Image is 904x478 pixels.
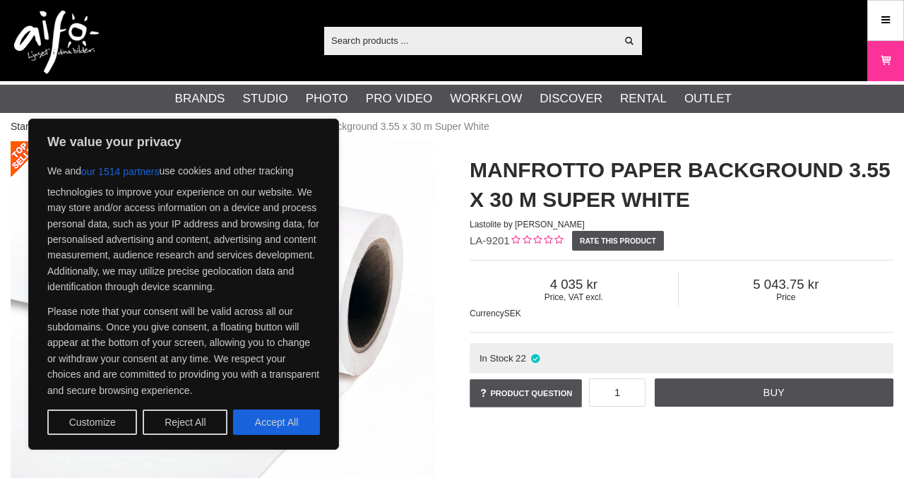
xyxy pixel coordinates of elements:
[572,231,665,251] a: Rate this product
[47,159,320,295] p: We and use cookies and other tracking technologies to improve your experience on our website. We ...
[684,90,732,108] a: Outlet
[516,353,526,364] span: 22
[242,90,287,108] a: Studio
[175,90,225,108] a: Brands
[679,292,893,302] span: Price
[470,155,893,215] h1: Manfrotto Paper Background 3.55 x 30 m Super White
[47,133,320,150] p: We value your privacy
[620,90,667,108] a: Rental
[47,304,320,398] p: Please note that your consent will be valid across all our subdomains. Once you give consent, a f...
[504,309,521,318] span: SEK
[233,410,320,435] button: Accept All
[366,90,432,108] a: Pro Video
[470,292,678,302] span: Price, VAT excl.
[470,379,582,407] a: Product question
[540,90,602,108] a: Discover
[143,410,227,435] button: Reject All
[14,11,99,74] img: logo.png
[28,119,339,450] div: We value your privacy
[324,30,616,51] input: Search products ...
[450,90,522,108] a: Workflow
[470,277,678,292] span: 4 035
[306,90,348,108] a: Photo
[530,353,542,364] i: In stock
[679,277,893,292] span: 5 043.75
[81,159,160,184] button: our 1514 partners
[470,220,585,229] span: Lastolite by [PERSON_NAME]
[470,234,510,246] span: LA-9201
[510,234,563,249] div: Customer rating: 0
[251,119,489,134] span: Manfrotto Paper Background 3.55 x 30 m Super White
[480,353,513,364] span: In Stock
[47,410,137,435] button: Customize
[11,119,32,134] a: Start
[655,378,893,407] a: Buy
[470,309,504,318] span: Currency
